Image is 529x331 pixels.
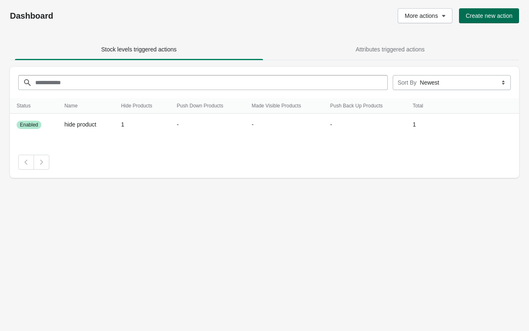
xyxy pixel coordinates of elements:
span: More actions [405,12,438,19]
th: Push Back Up Products [324,98,406,114]
th: Total [406,98,436,114]
td: - [245,114,324,136]
th: Hide Products [114,98,170,114]
button: More actions [398,8,452,23]
span: hide product [64,121,96,128]
td: - [324,114,406,136]
span: Stock levels triggered actions [101,46,176,53]
td: 1 [406,114,436,136]
span: Create new action [466,12,512,19]
th: Push Down Products [170,98,245,114]
nav: Pagination [18,155,511,170]
span: Enabled [20,122,38,128]
th: Status [10,98,58,114]
td: - [170,114,245,136]
button: Create new action [459,8,519,23]
th: Name [58,98,114,114]
span: Attributes triggered actions [355,46,425,53]
td: 1 [114,114,170,136]
h1: Dashboard [10,11,222,21]
th: Made Visible Products [245,98,324,114]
